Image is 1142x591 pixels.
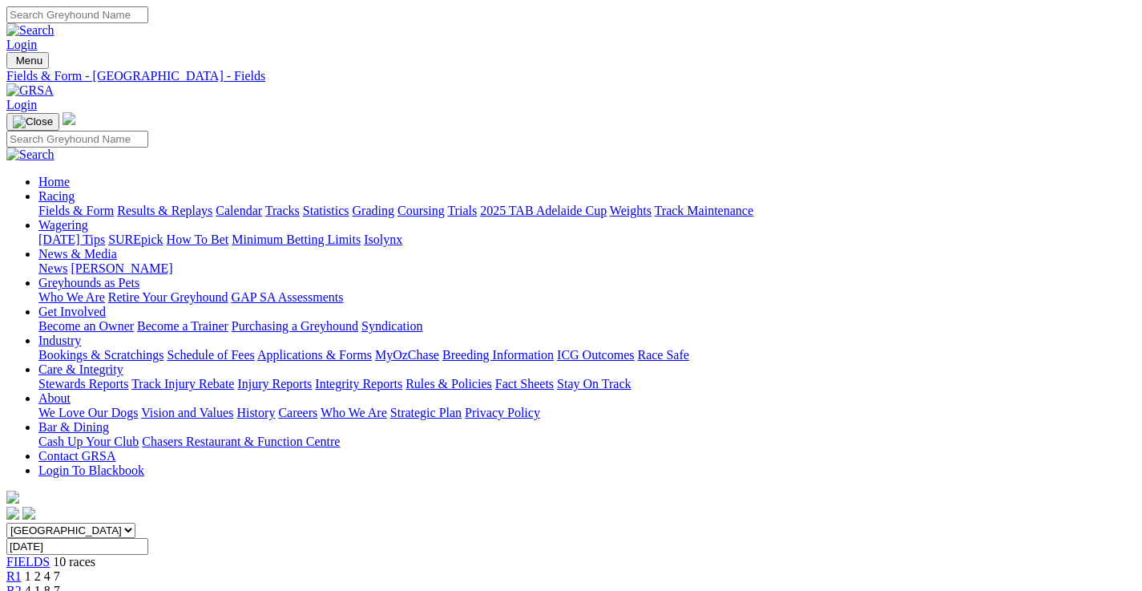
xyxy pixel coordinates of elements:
a: Careers [278,406,317,419]
img: twitter.svg [22,507,35,520]
a: Get Involved [38,305,106,318]
a: Login [6,38,37,51]
a: Purchasing a Greyhound [232,319,358,333]
a: Track Injury Rebate [131,377,234,391]
a: Injury Reports [237,377,312,391]
button: Toggle navigation [6,52,49,69]
a: Minimum Betting Limits [232,233,361,246]
a: Stewards Reports [38,377,128,391]
a: Retire Your Greyhound [108,290,228,304]
span: 10 races [53,555,95,569]
a: We Love Our Dogs [38,406,138,419]
img: Search [6,23,54,38]
a: Stay On Track [557,377,631,391]
a: Contact GRSA [38,449,115,463]
input: Search [6,131,148,148]
img: facebook.svg [6,507,19,520]
img: GRSA [6,83,54,98]
div: Get Involved [38,319,1136,334]
a: Bar & Dining [38,420,109,434]
span: Menu [16,55,42,67]
a: News & Media [38,247,117,261]
div: News & Media [38,261,1136,276]
a: Breeding Information [442,348,554,362]
a: Trials [447,204,477,217]
img: logo-grsa-white.png [6,491,19,504]
img: logo-grsa-white.png [63,112,75,125]
a: Wagering [38,218,88,232]
a: Vision and Values [141,406,233,419]
div: Care & Integrity [38,377,1136,391]
div: Greyhounds as Pets [38,290,1136,305]
a: Privacy Policy [465,406,540,419]
a: Race Safe [637,348,688,362]
a: Calendar [216,204,262,217]
a: [PERSON_NAME] [71,261,172,275]
a: Track Maintenance [655,204,753,217]
a: Fact Sheets [495,377,554,391]
button: Toggle navigation [6,113,59,131]
a: Strategic Plan [390,406,462,419]
a: Results & Replays [117,204,212,217]
a: Chasers Restaurant & Function Centre [142,435,340,448]
a: Care & Integrity [38,362,123,376]
a: ICG Outcomes [557,348,634,362]
a: Syndication [361,319,422,333]
div: Wagering [38,233,1136,247]
a: How To Bet [167,233,229,246]
img: Search [6,148,54,162]
a: Tracks [265,204,300,217]
a: Isolynx [364,233,402,246]
a: Statistics [303,204,349,217]
a: Greyhounds as Pets [38,276,139,289]
a: Industry [38,334,81,347]
a: Login [6,98,37,111]
a: Grading [353,204,394,217]
a: Home [38,175,70,188]
a: R1 [6,569,22,583]
a: Who We Are [321,406,387,419]
span: 1 2 4 7 [25,569,60,583]
div: About [38,406,1136,420]
a: MyOzChase [375,348,439,362]
a: Schedule of Fees [167,348,254,362]
a: Weights [610,204,652,217]
img: Close [13,115,53,128]
a: Integrity Reports [315,377,402,391]
a: [DATE] Tips [38,233,105,246]
div: Bar & Dining [38,435,1136,449]
a: Rules & Policies [406,377,492,391]
a: Fields & Form [38,204,114,217]
a: Become a Trainer [137,319,228,333]
input: Select date [6,538,148,555]
a: Who We Are [38,290,105,304]
a: Login To Blackbook [38,463,144,477]
a: News [38,261,67,275]
a: History [236,406,275,419]
a: SUREpick [108,233,163,246]
div: Racing [38,204,1136,218]
div: Industry [38,348,1136,362]
input: Search [6,6,148,23]
a: FIELDS [6,555,50,569]
a: About [38,391,71,405]
a: Racing [38,189,75,203]
a: Cash Up Your Club [38,435,139,448]
a: 2025 TAB Adelaide Cup [480,204,607,217]
a: Become an Owner [38,319,134,333]
a: GAP SA Assessments [232,290,344,304]
a: Coursing [397,204,445,217]
a: Bookings & Scratchings [38,348,163,362]
a: Applications & Forms [257,348,372,362]
a: Fields & Form - [GEOGRAPHIC_DATA] - Fields [6,69,1136,83]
